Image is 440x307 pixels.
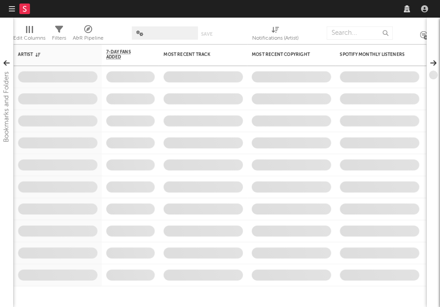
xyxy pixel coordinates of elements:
[164,52,230,57] div: Most Recent Track
[13,22,45,48] div: Edit Columns
[73,33,104,44] div: A&R Pipeline
[252,52,318,57] div: Most Recent Copyright
[106,49,142,60] span: 7-Day Fans Added
[52,33,66,44] div: Filters
[327,26,393,40] input: Search...
[13,33,45,44] div: Edit Columns
[252,33,298,44] div: Notifications (Artist)
[1,71,12,142] div: Bookmarks and Folders
[52,22,66,48] div: Filters
[252,22,298,48] div: Notifications (Artist)
[73,22,104,48] div: A&R Pipeline
[18,52,84,57] div: Artist
[340,52,406,57] div: Spotify Monthly Listeners
[201,32,213,37] button: Save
